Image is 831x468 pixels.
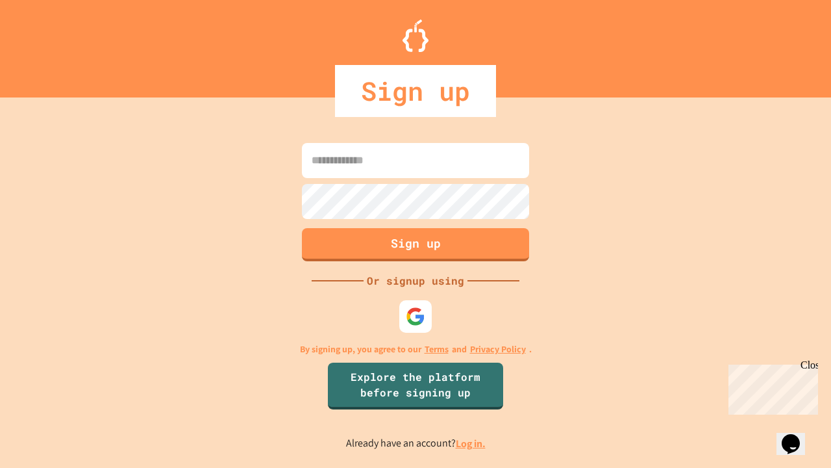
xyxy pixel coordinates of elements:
[456,437,486,450] a: Log in.
[300,343,532,356] p: By signing up, you agree to our and .
[364,273,467,289] div: Or signup using
[328,363,503,409] a: Explore the platform before signing up
[335,65,496,117] div: Sign up
[5,5,90,83] div: Chat with us now!Close
[470,343,526,356] a: Privacy Policy
[403,19,428,52] img: Logo.svg
[723,359,818,415] iframe: chat widget
[425,343,449,356] a: Terms
[346,435,486,452] p: Already have an account?
[776,416,818,455] iframe: chat widget
[302,228,529,261] button: Sign up
[406,307,425,326] img: google-icon.svg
